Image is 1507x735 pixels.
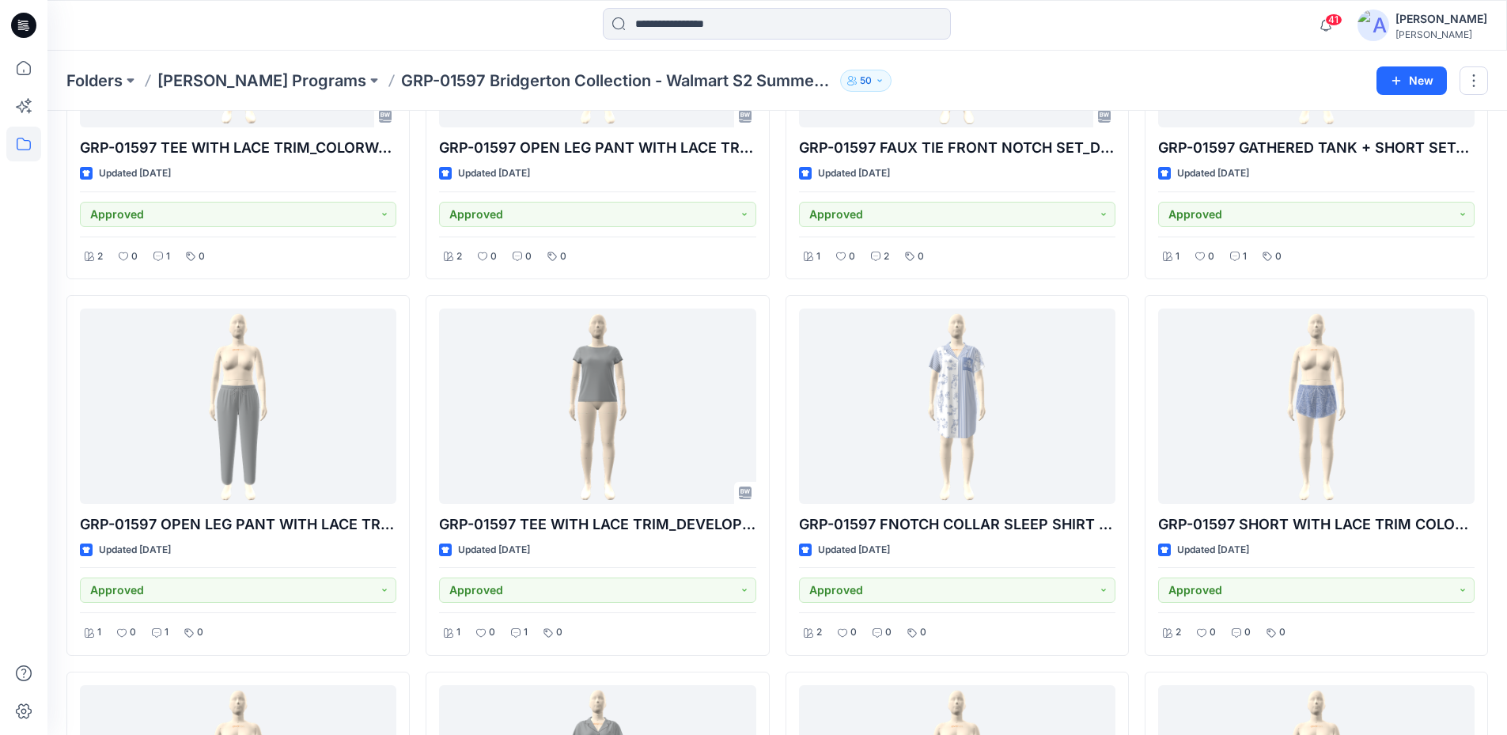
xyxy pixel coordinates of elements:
a: GRP-01597 OPEN LEG PANT WITH LACE TRIM REV 2 [80,309,396,504]
p: Updated [DATE] [458,165,530,182]
a: Folders [66,70,123,92]
p: 2 [97,248,103,265]
p: 0 [1210,624,1216,641]
p: 0 [1208,248,1214,265]
span: 41 [1325,13,1342,26]
p: 0 [920,624,926,641]
p: 2 [884,248,889,265]
p: 0 [525,248,532,265]
p: 0 [560,248,566,265]
p: 0 [199,248,205,265]
p: GRP-01597 TEE WITH LACE TRIM_COLORWAY [80,137,396,159]
p: 0 [1244,624,1251,641]
p: GRP-01597 OPEN LEG PANT WITH LACE TRIM REV 2 [80,513,396,536]
p: 0 [1279,624,1285,641]
p: 0 [130,624,136,641]
p: 0 [556,624,562,641]
button: New [1376,66,1447,95]
p: 1 [456,624,460,641]
p: 0 [1275,248,1282,265]
p: Updated [DATE] [99,165,171,182]
a: GRP-01597 TEE WITH LACE TRIM_DEVELOPMENT [439,309,755,504]
p: GRP-01597 FAUX TIE FRONT NOTCH SET_DEV [799,137,1115,159]
p: Updated [DATE] [1177,542,1249,559]
p: 2 [816,624,822,641]
p: GRP-01597 FNOTCH COLLAR SLEEP SHIRT W PIPING COLORWAY [799,513,1115,536]
p: 0 [489,624,495,641]
p: 1 [1176,248,1179,265]
p: 0 [849,248,855,265]
p: 1 [97,624,101,641]
p: 1 [165,624,168,641]
p: GRP-01597 Bridgerton Collection - Walmart S2 Summer 2026 [401,70,834,92]
p: 2 [1176,624,1181,641]
p: Updated [DATE] [99,542,171,559]
p: GRP-01597 SHORT WITH LACE TRIM COLORWAY [1158,513,1475,536]
p: GRP-01597 TEE WITH LACE TRIM_DEVELOPMENT [439,513,755,536]
a: GRP-01597 FNOTCH COLLAR SLEEP SHIRT W PIPING COLORWAY [799,309,1115,504]
p: Updated [DATE] [818,542,890,559]
p: 1 [166,248,170,265]
p: 0 [918,248,924,265]
p: 0 [131,248,138,265]
p: 1 [816,248,820,265]
p: 50 [860,72,872,89]
div: [PERSON_NAME] [1395,28,1487,40]
a: GRP-01597 SHORT WITH LACE TRIM COLORWAY [1158,309,1475,504]
p: Updated [DATE] [458,542,530,559]
p: GRP-01597 GATHERED TANK + SHORT SET_DEV [1158,137,1475,159]
button: 50 [840,70,892,92]
p: 0 [850,624,857,641]
p: GRP-01597 OPEN LEG PANT WITH LACE TRIM [439,137,755,159]
p: 1 [1243,248,1247,265]
p: 0 [885,624,892,641]
p: Updated [DATE] [818,165,890,182]
p: 1 [524,624,528,641]
p: 0 [490,248,497,265]
p: 2 [456,248,462,265]
a: [PERSON_NAME] Programs [157,70,366,92]
p: Updated [DATE] [1177,165,1249,182]
img: avatar [1357,9,1389,41]
div: [PERSON_NAME] [1395,9,1487,28]
p: 0 [197,624,203,641]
